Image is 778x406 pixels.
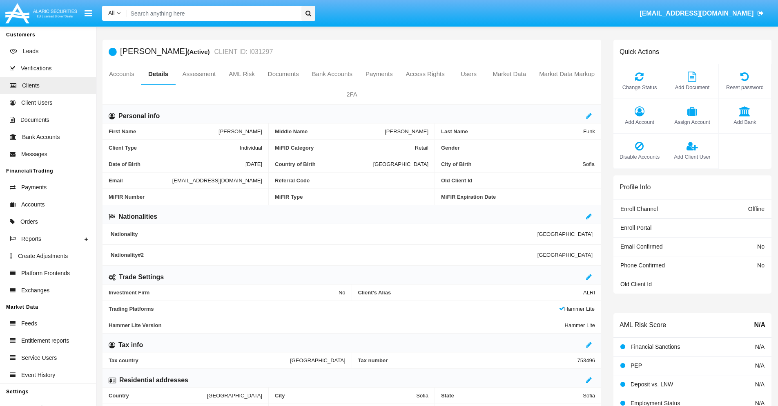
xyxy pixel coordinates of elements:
h6: Personal info [118,112,160,121]
span: Trading Platforms [109,306,559,312]
h5: [PERSON_NAME] [120,47,273,56]
span: N/A [755,343,765,350]
a: Details [141,64,176,84]
span: Referral Code [275,177,428,184]
span: Reports [21,235,41,243]
span: [DATE] [245,161,262,167]
span: [GEOGRAPHIC_DATA] [290,357,345,363]
span: Old Client Id [620,281,652,287]
span: Date of Birth [109,161,245,167]
div: (Active) [187,47,212,56]
span: Financial Sanctions [631,343,680,350]
span: Disable Accounts [617,153,662,161]
span: Individual [240,145,262,151]
a: 2FA [103,85,601,104]
span: Reset password [723,83,767,91]
span: MiFIR Type [275,194,428,200]
span: [GEOGRAPHIC_DATA] [373,161,428,167]
a: AML Risk [222,64,261,84]
span: City [275,393,416,399]
span: Sofia [416,393,428,399]
span: N/A [755,381,765,388]
a: All [102,9,127,18]
span: Clients [22,81,40,90]
span: Assign Account [670,118,714,126]
span: Hammer Lite [559,306,595,312]
span: No [757,262,765,269]
span: Service Users [21,354,57,362]
h6: Trade Settings [119,273,164,282]
span: City of Birth [441,161,582,167]
span: No [757,243,765,250]
span: Investment Firm [109,289,339,296]
h6: Residential addresses [119,376,188,385]
span: Create Adjustments [18,252,68,260]
h6: Nationalities [118,212,157,221]
span: Platform Frontends [21,269,70,278]
img: Logo image [4,1,78,25]
span: Orders [20,218,38,226]
span: Old Client Id [441,177,595,184]
a: [EMAIL_ADDRESS][DOMAIN_NAME] [636,2,768,25]
span: Nationality [111,231,537,237]
span: MiFIR Number [109,194,262,200]
small: CLIENT ID: I031297 [212,49,273,55]
span: Retail [415,145,428,151]
span: Sofia [582,161,595,167]
span: Hammer Lite Version [109,322,565,328]
span: Enroll Portal [620,224,651,231]
span: Hammer Lite [565,322,595,328]
a: Bank Accounts [305,64,359,84]
span: Phone Confirmed [620,262,665,269]
span: No [339,289,346,296]
span: PEP [631,362,642,369]
span: Deposit vs. LNW [631,381,673,388]
span: [GEOGRAPHIC_DATA] [537,231,593,237]
span: Country of Birth [275,161,373,167]
span: Accounts [21,200,45,209]
span: Enroll Channel [620,206,658,212]
h6: Quick Actions [620,48,659,56]
span: 753496 [577,357,595,363]
span: Email [109,177,172,184]
span: MiFID Category [275,145,415,151]
span: Documents [20,116,49,124]
span: Add Account [617,118,662,126]
span: Event History [21,371,55,379]
span: Funk [583,128,595,135]
span: State [441,393,583,399]
span: Leads [23,47,38,56]
span: All [108,10,115,16]
span: Client’s Alias [358,289,584,296]
span: Country [109,393,207,399]
span: [PERSON_NAME] [385,128,428,135]
a: Documents [261,64,305,84]
span: [GEOGRAPHIC_DATA] [537,252,593,258]
span: Add Bank [723,118,767,126]
span: Nationality #2 [111,252,537,258]
span: Client Type [109,145,240,151]
a: Users [451,64,486,84]
a: Market Data [486,64,533,84]
span: Verifications [21,64,51,73]
span: Client Users [21,99,52,107]
span: Exchanges [21,286,49,295]
span: Feeds [21,319,37,328]
a: Payments [359,64,399,84]
span: [PERSON_NAME] [218,128,262,135]
span: Email Confirmed [620,243,662,250]
span: Add Client User [670,153,714,161]
span: Tax country [109,357,290,363]
a: Assessment [176,64,222,84]
a: Access Rights [399,64,451,84]
span: Last Name [441,128,583,135]
h6: Tax info [118,341,143,350]
span: Payments [21,183,47,192]
span: ALRI [583,289,595,296]
span: Offline [748,206,765,212]
span: Sofia [583,393,595,399]
span: [GEOGRAPHIC_DATA] [207,393,262,399]
span: Middle Name [275,128,385,135]
h6: AML Risk Score [620,321,666,329]
span: Messages [21,150,47,159]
